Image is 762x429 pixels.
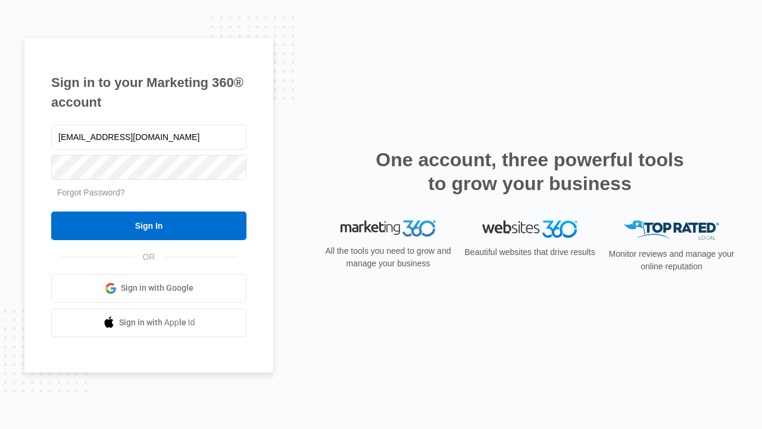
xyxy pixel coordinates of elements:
[463,246,597,259] p: Beautiful websites that drive results
[119,316,195,329] span: Sign in with Apple Id
[51,274,246,303] a: Sign in with Google
[57,188,125,197] a: Forgot Password?
[51,125,246,150] input: Email
[121,282,193,294] span: Sign in with Google
[321,245,455,270] p: All the tools you need to grow and manage your business
[341,220,436,237] img: Marketing 360
[135,251,164,263] span: OR
[51,73,246,112] h1: Sign in to your Marketing 360® account
[372,148,688,195] h2: One account, three powerful tools to grow your business
[482,220,577,238] img: Websites 360
[624,220,719,240] img: Top Rated Local
[51,309,246,337] a: Sign in with Apple Id
[605,248,738,273] p: Monitor reviews and manage your online reputation
[51,212,246,240] input: Sign In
